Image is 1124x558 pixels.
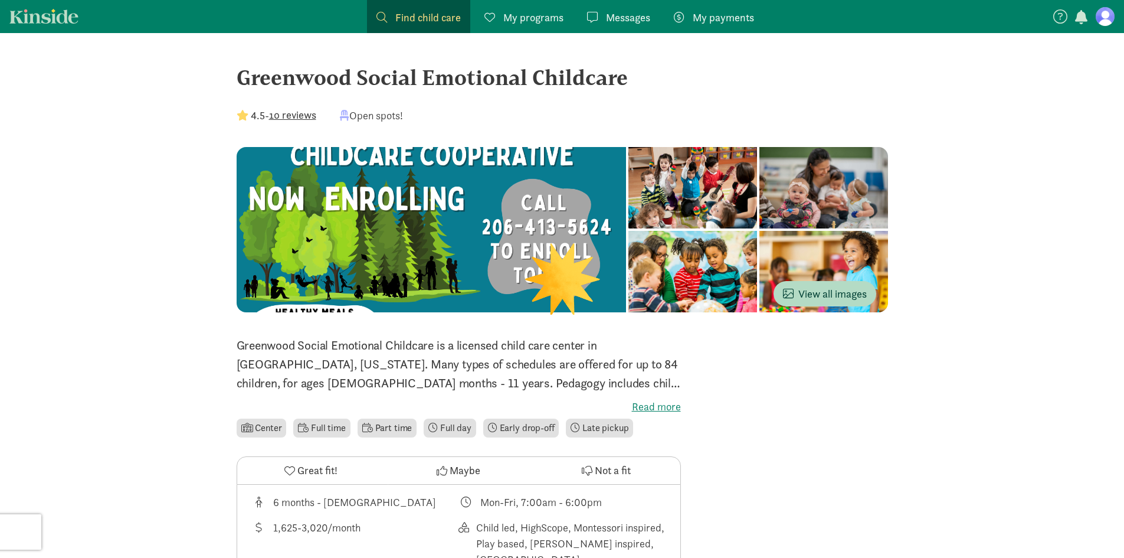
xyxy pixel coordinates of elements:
[237,336,681,393] p: Greenwood Social Emotional Childcare is a licensed child care center in [GEOGRAPHIC_DATA], [US_ST...
[251,494,459,510] div: Age range for children that this provider cares for
[693,9,754,25] span: My payments
[774,281,876,306] button: View all images
[480,494,602,510] div: Mon-Fri, 7:00am - 6:00pm
[358,419,417,438] li: Part time
[532,457,680,484] button: Not a fit
[269,107,316,123] button: 10 reviews
[595,462,631,478] span: Not a fit
[237,419,287,438] li: Center
[385,457,532,484] button: Maybe
[237,107,316,123] div: -
[297,462,337,478] span: Great fit!
[606,9,650,25] span: Messages
[237,457,385,484] button: Great fit!
[503,9,563,25] span: My programs
[566,419,633,438] li: Late pickup
[424,419,476,438] li: Full day
[273,494,436,510] div: 6 months - [DEMOGRAPHIC_DATA]
[450,462,480,478] span: Maybe
[783,286,867,302] span: View all images
[458,494,666,510] div: Class schedule
[395,9,461,25] span: Find child care
[237,61,888,93] div: Greenwood Social Emotional Childcare
[251,109,265,122] strong: 4.5
[483,419,559,438] li: Early drop-off
[237,400,681,414] label: Read more
[9,9,78,24] a: Kinside
[340,107,403,123] div: Open spots!
[293,419,350,438] li: Full time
